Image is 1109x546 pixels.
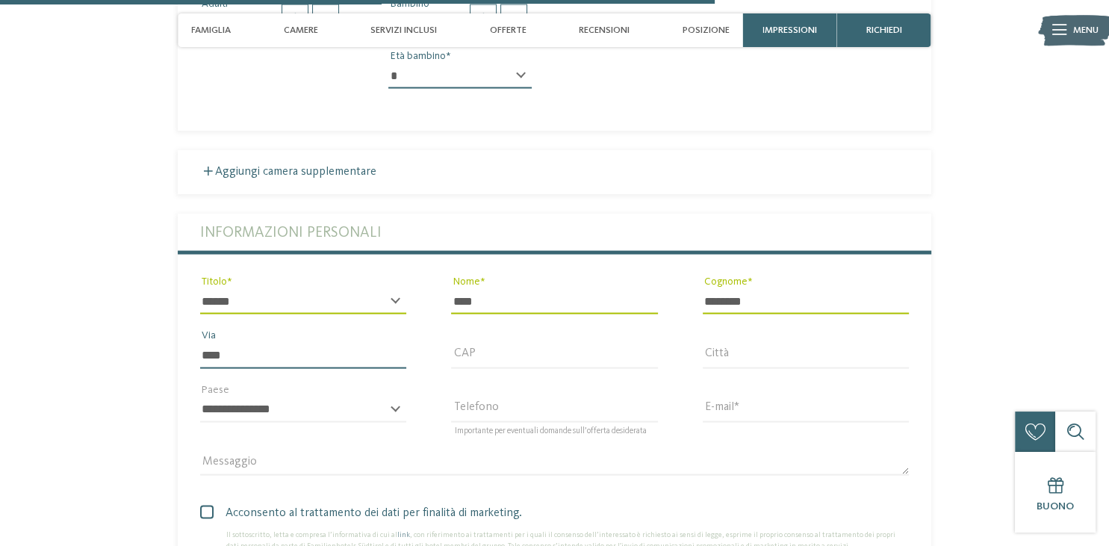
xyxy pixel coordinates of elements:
[1015,452,1096,533] a: Buono
[866,25,902,36] span: richiedi
[191,25,231,36] span: Famiglia
[200,166,376,178] label: Aggiungi camera supplementare
[370,25,437,36] span: Servizi inclusi
[200,214,909,251] label: Informazioni personali
[397,531,410,539] a: link
[1037,501,1074,512] span: Buono
[211,504,909,522] span: Acconsento al trattamento dei dati per finalità di marketing.
[490,25,526,36] span: Offerte
[579,25,630,36] span: Recensioni
[683,25,730,36] span: Posizione
[455,427,647,435] span: Importante per eventuali domande sull’offerta desiderata
[284,25,318,36] span: Camere
[762,25,817,36] span: Impressioni
[200,504,204,530] input: Acconsento al trattamento dei dati per finalità di marketing.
